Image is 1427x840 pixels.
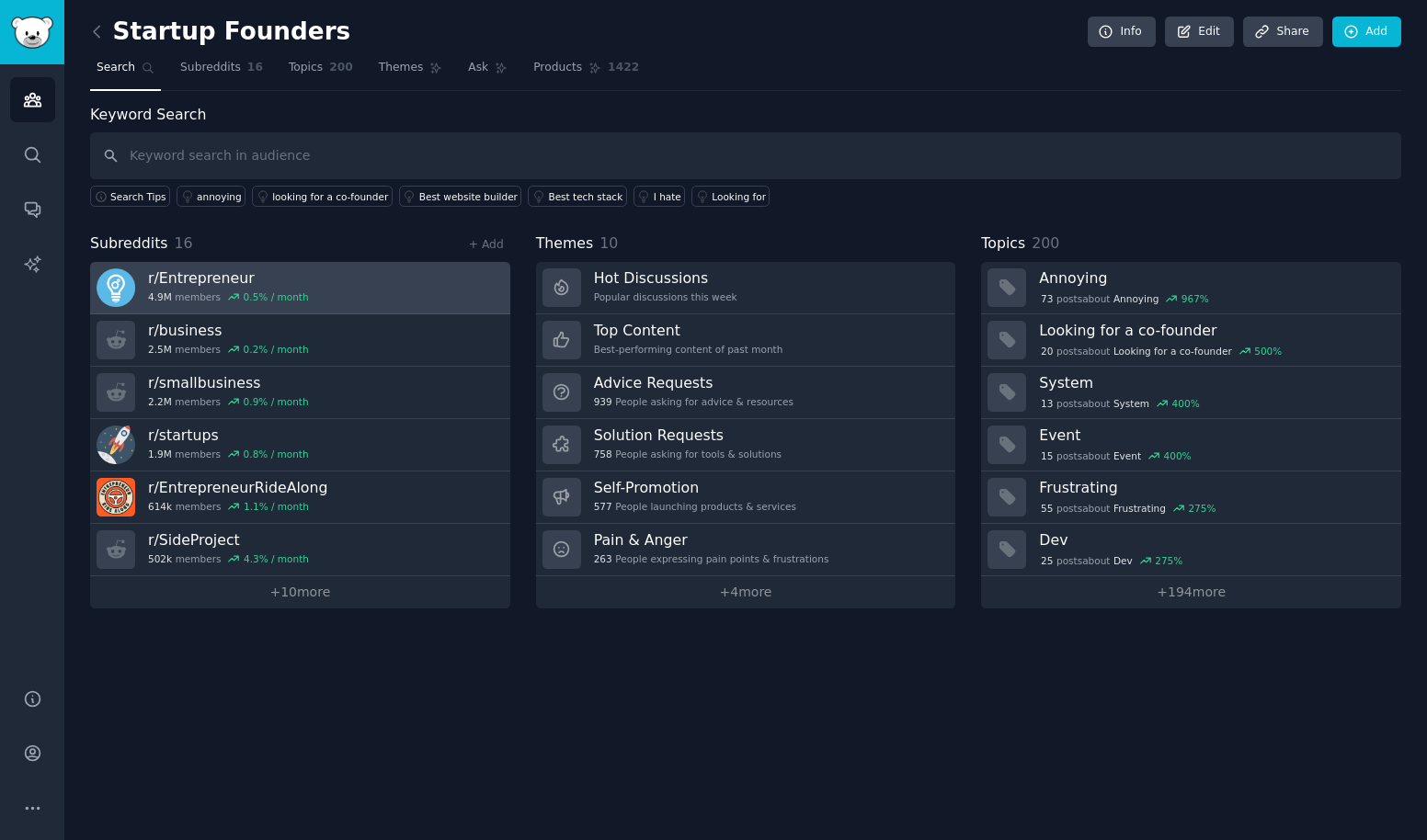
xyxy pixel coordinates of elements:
[372,53,450,91] a: Themes
[90,471,510,524] a: r/EntrepreneurRideAlong614kmembers1.1% / month
[634,186,686,207] a: I hate
[90,106,206,123] label: Keyword Search
[90,262,510,314] a: r/Entrepreneur4.9Mmembers0.5% / month
[148,343,172,356] span: 2.5M
[247,60,263,76] span: 16
[1039,426,1388,445] h3: Event
[148,448,309,460] div: members
[462,53,514,91] a: Ask
[1039,321,1388,340] h3: Looking for a co-founder
[527,53,645,91] a: Products1422
[11,17,53,49] img: GummySearch logo
[594,552,612,565] span: 263
[1188,502,1216,515] div: 275 %
[536,524,956,576] a: Pain & Anger263People expressing pain points & frustrations
[1041,397,1053,410] span: 13
[1039,395,1201,412] div: post s about
[599,234,618,252] span: 10
[148,373,309,392] h3: r/ smallbusiness
[608,60,639,76] span: 1422
[148,500,327,513] div: members
[197,190,242,203] div: annoying
[180,60,241,76] span: Subreddits
[594,426,782,445] h3: Solution Requests
[981,576,1401,608] a: +194more
[90,233,168,255] span: Subreddits
[594,500,612,513] span: 577
[981,524,1401,576] a: Dev25postsaboutDev275%
[594,373,793,392] h3: Advice Requests
[594,530,829,550] h3: Pain & Anger
[1032,234,1059,252] span: 200
[289,60,323,76] span: Topics
[244,343,309,356] div: 0.2 % / month
[548,190,622,203] div: Best tech stack
[1039,373,1388,392] h3: System
[148,500,172,513] span: 614k
[1039,448,1193,464] div: post s about
[97,60,135,76] span: Search
[1039,343,1284,359] div: post s about
[148,448,172,460] span: 1.9M
[148,478,327,497] h3: r/ EntrepreneurRideAlong
[97,426,135,464] img: startups
[148,395,172,408] span: 2.2M
[399,186,522,207] a: Best website builder
[177,186,245,207] a: annoying
[1039,290,1210,307] div: post s about
[536,233,594,255] span: Themes
[90,419,510,471] a: r/startups1.9Mmembers0.8% / month
[272,190,388,203] div: looking for a co-founder
[536,419,956,471] a: Solution Requests758People asking for tools & solutions
[1113,345,1232,358] span: Looking for a co-founder
[1039,530,1388,550] h3: Dev
[148,530,309,550] h3: r/ SideProject
[148,290,309,303] div: members
[594,500,796,513] div: People launching products & services
[148,321,309,340] h3: r/ business
[594,343,783,356] div: Best-performing content of past month
[1182,292,1209,305] div: 967 %
[282,53,360,91] a: Topics200
[174,53,269,91] a: Subreddits16
[981,367,1401,419] a: System13postsaboutSystem400%
[419,190,518,203] div: Best website builder
[244,448,309,460] div: 0.8 % / month
[981,314,1401,367] a: Looking for a co-founder20postsaboutLooking for a co-founder500%
[1172,397,1200,410] div: 400 %
[110,190,166,203] span: Search Tips
[90,17,350,47] h2: Startup Founders
[90,132,1401,179] input: Keyword search in audience
[175,234,193,252] span: 16
[594,448,782,460] div: People asking for tools & solutions
[981,419,1401,471] a: Event15postsaboutEvent400%
[329,60,353,76] span: 200
[1332,17,1401,48] a: Add
[594,395,793,408] div: People asking for advice & resources
[536,576,956,608] a: +4more
[691,186,770,207] a: Looking for
[1039,478,1388,497] h3: Frustrating
[244,290,309,303] div: 0.5 % / month
[148,395,309,408] div: members
[594,478,796,497] h3: Self-Promotion
[536,471,956,524] a: Self-Promotion577People launching products & services
[536,367,956,419] a: Advice Requests939People asking for advice & resources
[1041,449,1053,462] span: 15
[1113,292,1159,305] span: Annoying
[1113,397,1149,410] span: System
[148,552,172,565] span: 502k
[536,314,956,367] a: Top ContentBest-performing content of past month
[594,268,737,288] h3: Hot Discussions
[148,552,309,565] div: members
[1113,554,1133,567] span: Dev
[1041,554,1053,567] span: 25
[1113,449,1141,462] span: Event
[97,478,135,516] img: EntrepreneurRideAlong
[244,552,309,565] div: 4.3 % / month
[594,290,737,303] div: Popular discussions this week
[594,395,612,408] span: 939
[1039,500,1217,516] div: post s about
[90,314,510,367] a: r/business2.5Mmembers0.2% / month
[1113,502,1166,515] span: Frustrating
